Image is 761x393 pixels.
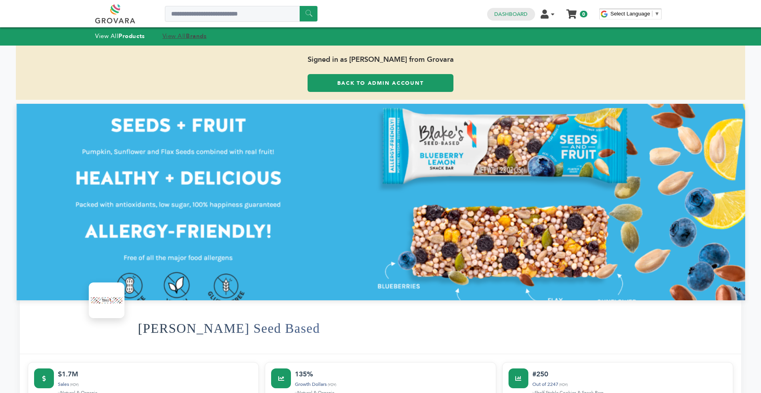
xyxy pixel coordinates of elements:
span: ▼ [654,11,660,17]
a: My Cart [567,7,576,15]
a: Select Language​ [610,11,660,17]
img: Blake's Seed Based Logo [91,284,122,316]
span: 0 [580,11,587,17]
span: (YOY) [328,382,336,387]
a: View AllProducts [95,32,145,40]
span: (YOY) [559,382,568,387]
a: Back to Admin Account [308,74,453,92]
div: $1.7M [58,368,252,380]
strong: Brands [186,32,207,40]
h1: [PERSON_NAME] Seed Based [138,309,320,348]
span: Signed in as [PERSON_NAME] from Grovara [16,46,745,74]
span: Select Language [610,11,650,17]
input: Search a product or brand... [165,6,317,22]
div: Out of 2247 [532,381,727,388]
div: 135% [295,368,489,380]
div: #250 [532,368,727,380]
div: Sales [58,381,252,388]
a: View AllBrands [163,32,207,40]
div: Growth Dollars [295,381,489,388]
a: Dashboard [494,11,528,18]
strong: Products [119,32,145,40]
span: (YOY) [70,382,78,387]
span: ​ [652,11,652,17]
